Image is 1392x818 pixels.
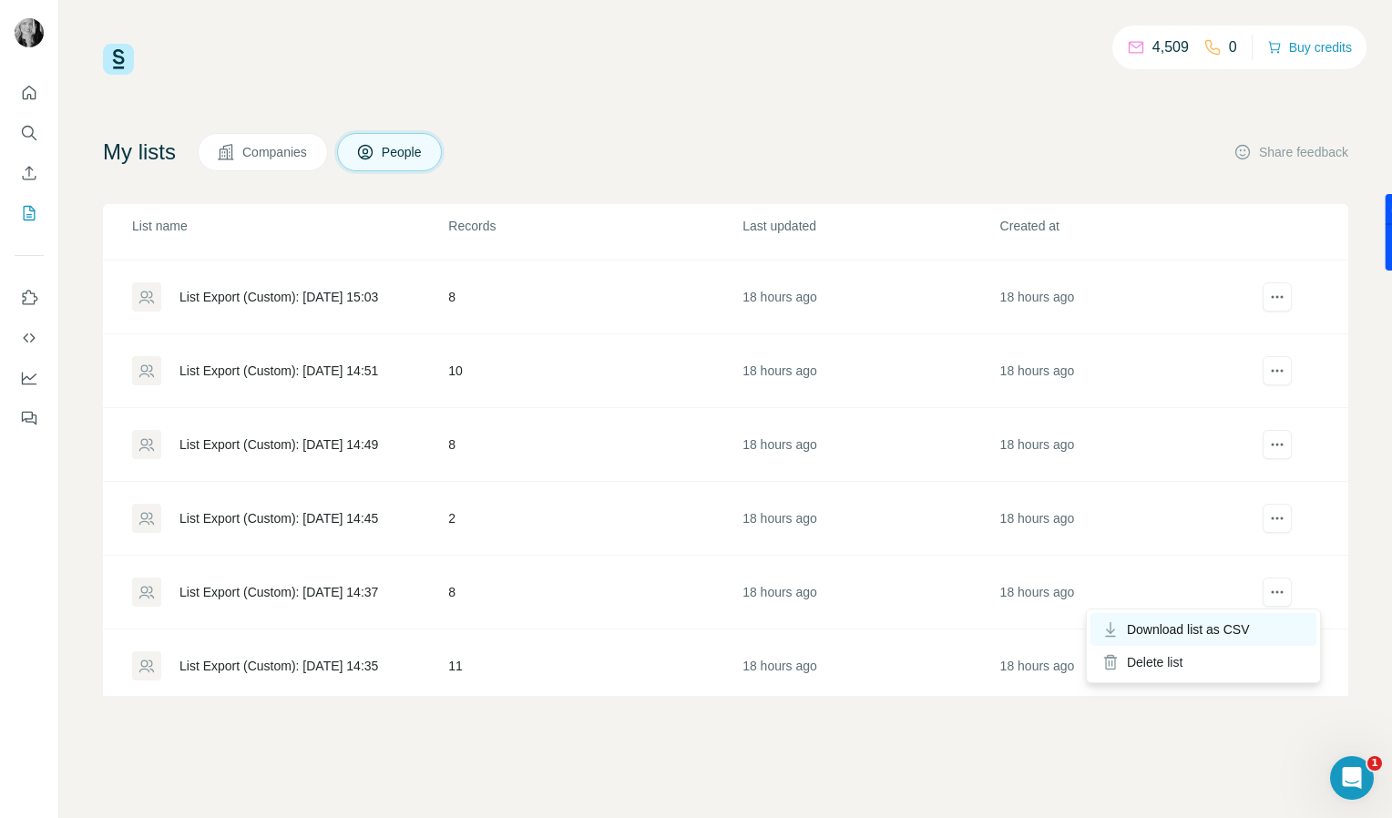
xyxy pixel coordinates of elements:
[15,18,44,47] img: Avatar
[1090,646,1316,679] div: Delete list
[242,143,309,161] span: Companies
[1263,356,1292,385] button: actions
[15,322,44,354] button: Use Surfe API
[742,334,998,408] td: 18 hours ago
[1127,620,1250,639] span: Download list as CSV
[447,334,742,408] td: 10
[1263,282,1292,312] button: actions
[382,143,424,161] span: People
[999,261,1256,334] td: 18 hours ago
[1367,756,1382,771] span: 1
[1263,504,1292,533] button: actions
[15,362,44,394] button: Dashboard
[742,261,998,334] td: 18 hours ago
[15,77,44,109] button: Quick start
[15,281,44,314] button: Use Surfe on LinkedIn
[179,288,378,306] div: List Export (Custom): [DATE] 15:03
[742,482,998,556] td: 18 hours ago
[447,482,742,556] td: 2
[15,402,44,435] button: Feedback
[15,117,44,149] button: Search
[447,629,742,703] td: 11
[1152,36,1189,58] p: 4,509
[103,138,176,167] h4: My lists
[179,362,378,380] div: List Export (Custom): [DATE] 14:51
[179,435,378,454] div: List Export (Custom): [DATE] 14:49
[1233,143,1348,161] button: Share feedback
[179,583,378,601] div: List Export (Custom): [DATE] 14:37
[1267,35,1352,60] button: Buy credits
[448,217,741,235] p: Records
[179,509,378,527] div: List Export (Custom): [DATE] 14:45
[1263,430,1292,459] button: actions
[742,217,998,235] p: Last updated
[1000,217,1255,235] p: Created at
[999,556,1256,629] td: 18 hours ago
[103,44,134,75] img: Surfe Logo
[742,408,998,482] td: 18 hours ago
[1330,756,1374,800] iframe: Intercom live chat
[1229,36,1237,58] p: 0
[179,657,378,675] div: List Export (Custom): [DATE] 14:35
[447,408,742,482] td: 8
[447,261,742,334] td: 8
[742,629,998,703] td: 18 hours ago
[999,482,1256,556] td: 18 hours ago
[999,408,1256,482] td: 18 hours ago
[132,217,446,235] p: List name
[447,556,742,629] td: 8
[15,157,44,189] button: Enrich CSV
[15,197,44,230] button: My lists
[742,556,998,629] td: 18 hours ago
[999,334,1256,408] td: 18 hours ago
[999,629,1256,703] td: 18 hours ago
[1263,578,1292,607] button: actions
